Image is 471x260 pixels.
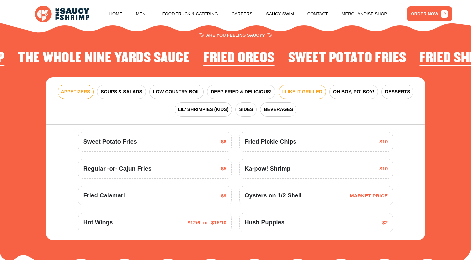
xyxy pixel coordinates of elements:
[203,50,275,67] li: 3 of 4
[342,1,387,27] a: Merchandise Shop
[245,218,285,227] span: Hush Puppies
[221,165,227,173] span: $5
[385,88,410,95] span: DESSERTS
[101,88,142,95] span: SOUPS & SALADS
[245,137,296,146] span: Fried Pickle Chips
[83,164,152,173] span: Regular -or- Cajun Fries
[235,102,257,117] button: SIDES
[245,191,302,200] span: Oysters on 1/2 Shell
[288,50,406,67] li: 4 of 4
[35,6,89,22] img: logo
[266,1,294,27] a: Saucy Swim
[58,85,94,99] button: APPETIZERS
[149,85,204,99] button: LOW COUNTRY BOIL
[288,50,406,65] h2: Sweet Potato Fries
[109,1,122,27] a: Home
[279,85,326,99] button: I LIKE IT GRILLED
[221,192,227,200] span: $9
[18,50,190,67] li: 2 of 4
[239,106,253,113] span: SIDES
[61,88,90,95] span: APPETIZERS
[178,106,229,113] span: LIL' SHRIMPIES (KIDS)
[379,138,388,146] span: $10
[18,50,190,65] h2: The Whole Nine Yards Sauce
[153,88,200,95] span: LOW COUNTRY BOIL
[175,102,232,117] button: LIL' SHRIMPIES (KIDS)
[83,137,137,146] span: Sweet Potato Fries
[83,218,113,227] span: Hot Wings
[136,1,149,27] a: Menu
[188,219,227,227] span: $12/6 -or- $15/10
[245,164,291,173] span: Ka-pow! Shrimp
[407,6,453,21] a: ORDER NOW
[379,165,388,173] span: $10
[333,88,374,95] span: OH BOY, PO' BOY!
[211,88,272,95] span: DEEP FRIED & DELICIOUS!
[350,192,388,200] span: MARKET PRICE
[207,85,275,99] button: DEEP FRIED & DELICIOUS!
[264,106,293,113] span: BEVERAGES
[329,85,378,99] button: OH BOY, PO' BOY!
[162,1,218,27] a: Food Truck & Catering
[97,85,146,99] button: SOUPS & SALADS
[307,1,328,27] a: Contact
[381,85,413,99] button: DESSERTS
[260,102,296,117] button: BEVERAGES
[199,33,272,37] span: ARE YOU FEELING SAUCY?
[232,1,253,27] a: Careers
[382,219,388,227] span: $2
[221,138,227,146] span: $6
[83,191,125,200] span: Fried Calamari
[203,50,275,65] h2: Fried Oreos
[282,88,322,95] span: I LIKE IT GRILLED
